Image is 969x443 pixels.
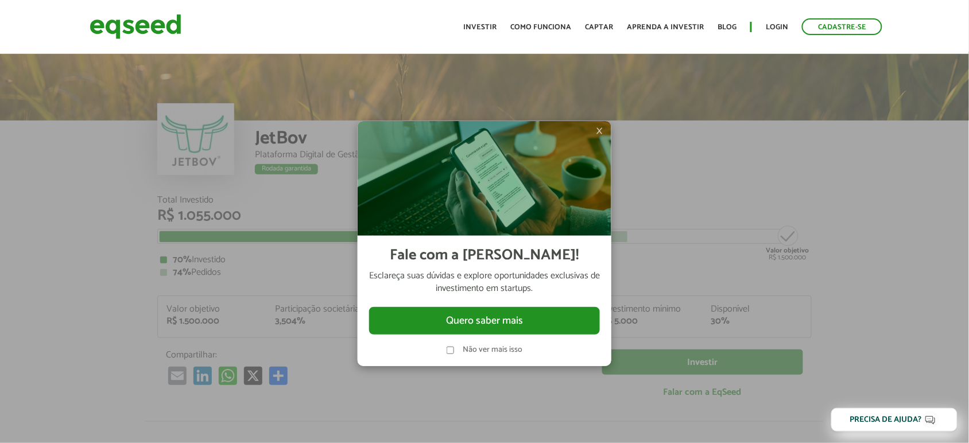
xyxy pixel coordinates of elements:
[463,24,497,31] a: Investir
[90,11,181,42] img: EqSeed
[369,307,600,335] button: Quero saber mais
[585,24,613,31] a: Captar
[358,121,611,236] img: Imagem celular
[390,247,579,264] h2: Fale com a [PERSON_NAME]!
[596,124,603,138] span: ×
[463,346,522,354] label: Não ver mais isso
[510,24,571,31] a: Como funciona
[766,24,788,31] a: Login
[627,24,704,31] a: Aprenda a investir
[802,18,882,35] a: Cadastre-se
[718,24,737,31] a: Blog
[369,270,600,296] p: Esclareça suas dúvidas e explore oportunidades exclusivas de investimento em startups.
